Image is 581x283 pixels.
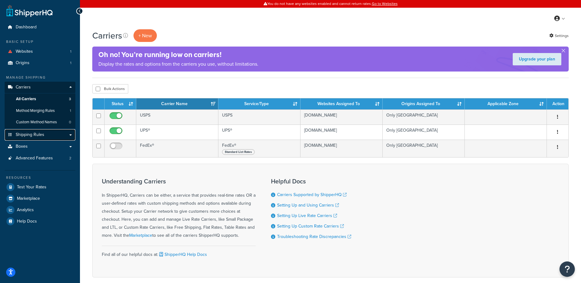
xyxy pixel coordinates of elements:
[300,125,383,140] td: [DOMAIN_NAME]
[277,233,351,240] a: Troubleshooting Rate Discrepancies
[547,98,568,109] th: Action
[102,178,256,185] h3: Understanding Carriers
[383,140,465,157] td: Only [GEOGRAPHIC_DATA]
[102,246,256,259] div: Find all of our helpful docs at:
[16,60,30,66] span: Origins
[92,84,128,93] button: Bulk Actions
[300,109,383,125] td: [DOMAIN_NAME]
[5,105,75,117] a: Method Merging Rules 1
[136,140,218,157] td: FedEx®
[5,82,75,93] a: Carriers
[98,50,258,60] h4: Oh no! You’re running low on carriers!
[277,212,337,219] a: Setting Up Live Rate Carriers
[5,129,75,141] a: Shipping Rules
[136,98,218,109] th: Carrier Name: activate to sort column ascending
[277,223,344,229] a: Setting Up Custom Rate Carriers
[465,98,547,109] th: Applicable Zone: activate to sort column ascending
[5,175,75,180] div: Resources
[102,178,256,240] div: In ShipperHQ, Carriers can be either, a service that provides real-time rates OR a user-defined r...
[16,108,55,113] span: Method Merging Rules
[70,49,71,54] span: 1
[559,261,575,277] button: Open Resource Center
[5,153,75,164] a: Advanced Features 2
[372,1,398,6] a: Go to Websites
[6,5,53,17] a: ShipperHQ Home
[5,46,75,57] a: Websites 1
[17,196,40,201] span: Marketplace
[300,98,383,109] th: Websites Assigned To: activate to sort column ascending
[218,140,300,157] td: FedEx®
[70,60,71,66] span: 1
[549,31,569,40] a: Settings
[16,25,37,30] span: Dashboard
[16,156,53,161] span: Advanced Features
[5,57,75,69] a: Origins 1
[129,232,152,239] a: Marketplace
[16,132,44,137] span: Shipping Rules
[5,117,75,128] li: Custom Method Names
[5,182,75,193] a: Test Your Rates
[383,109,465,125] td: Only [GEOGRAPHIC_DATA]
[5,216,75,227] a: Help Docs
[92,30,122,42] h1: Carriers
[5,93,75,105] li: All Carriers
[16,85,31,90] span: Carriers
[5,105,75,117] li: Method Merging Rules
[5,46,75,57] li: Websites
[218,98,300,109] th: Service/Type: activate to sort column ascending
[222,149,255,155] span: Standard List Rates
[5,204,75,215] a: Analytics
[69,120,71,125] span: 0
[5,82,75,129] li: Carriers
[383,98,465,109] th: Origins Assigned To: activate to sort column ascending
[5,75,75,80] div: Manage Shipping
[513,53,561,65] a: Upgrade your plan
[16,49,33,54] span: Websites
[16,96,36,102] span: All Carriers
[5,22,75,33] a: Dashboard
[5,153,75,164] li: Advanced Features
[5,57,75,69] li: Origins
[218,125,300,140] td: UPS®
[218,109,300,125] td: USPS
[5,117,75,128] a: Custom Method Names 0
[69,96,71,102] span: 3
[5,193,75,204] a: Marketplace
[133,29,157,42] button: + New
[277,191,347,198] a: Carriers Supported by ShipperHQ
[16,120,57,125] span: Custom Method Names
[17,185,46,190] span: Test Your Rates
[271,178,351,185] h3: Helpful Docs
[98,60,258,68] p: Display the rates and options from the carriers you use, without limitations.
[16,144,28,149] span: Boxes
[5,39,75,44] div: Basic Setup
[105,98,136,109] th: Status: activate to sort column ascending
[17,219,37,224] span: Help Docs
[17,207,34,213] span: Analytics
[69,156,71,161] span: 2
[300,140,383,157] td: [DOMAIN_NAME]
[277,202,339,208] a: Setting Up and Using Carriers
[5,93,75,105] a: All Carriers 3
[136,125,218,140] td: UPS®
[5,141,75,152] a: Boxes
[136,109,218,125] td: USPS
[70,108,71,113] span: 1
[158,251,207,258] a: ShipperHQ Help Docs
[383,125,465,140] td: Only [GEOGRAPHIC_DATA]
